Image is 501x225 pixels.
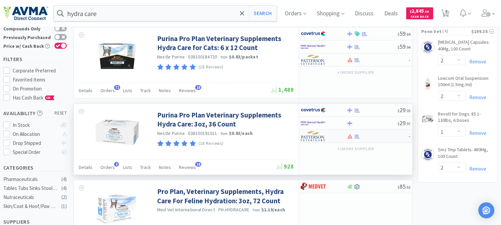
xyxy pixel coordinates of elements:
[424,9,429,14] span: . 58
[398,121,400,126] span: $
[3,184,57,192] div: Tables Tubs Sinks Stools Mats
[229,130,253,136] strong: $0.83 / each
[218,130,220,136] span: ·
[157,187,292,205] a: Pro Plan, Veterinary Supplements, Hydra Care For Feline Hydration: 3oz, 72 Count
[334,68,378,77] button: +1more supplier
[3,164,67,172] h5: Categories
[13,130,57,138] div: On Allocation
[13,67,67,75] div: Corporate Preferred
[195,162,201,167] span: 18
[123,87,132,93] span: Lists
[54,6,277,21] input: Search by item, sku, manufacturer, ingredient, size...
[438,75,494,91] a: Loxicom Oral Suspension: 100ml (1.5mg/ml)
[199,64,224,71] p: (18 Reviews)
[79,87,92,93] span: Details
[229,54,258,60] strong: $0.83 / packet
[421,76,435,90] img: d5fe024a6e654360b75828a6bd307773_157879.png
[398,183,411,190] span: 85
[13,76,67,84] div: Favorited Items
[271,86,294,93] span: 1,489
[466,130,486,136] a: Remove
[421,40,435,54] img: 99e109f997274d53ae9d500e0ee1560b_196928.png
[61,193,67,201] div: ( 2 )
[466,94,486,100] a: Remove
[249,6,276,21] button: Search
[100,87,115,93] span: Orders
[45,96,52,100] span: CB
[188,130,217,136] span: 038100192011
[466,166,486,172] a: Remove
[123,164,132,170] span: Lists
[157,130,185,136] a: Nestle Purina
[179,164,196,170] span: Reviews
[3,193,57,201] div: Nutraceuticals
[276,163,294,170] span: 928
[409,132,411,140] span: -
[301,131,326,141] img: f5e969b455434c6296c6d81ef179fa71_3.png
[301,118,326,128] img: f6b2451649754179b5b4e0c70c3f7cb0_2.png
[61,184,67,192] div: ( 4 )
[406,45,411,50] span: . 94
[421,148,435,161] img: 9e9b17e381164ebe8e613b32dfaf305f_163997.png
[410,8,429,14] span: 2,845
[253,208,260,212] span: from
[3,34,51,40] div: Previously Purchased
[159,164,171,170] span: Notes
[13,94,55,101] span: Has Cash Back
[398,30,411,37] span: 59
[406,108,411,113] span: . 93
[3,25,51,31] div: Compounds Only
[471,28,494,35] div: $199.35
[398,32,400,37] span: $
[55,110,67,117] span: reset
[13,148,57,156] div: Special Order
[61,175,67,183] div: ( 4 )
[13,121,57,129] div: In Stock
[157,110,292,129] a: Purina Pro Plan Veterinary Supplements Hydra Care: 3oz, 36 Count
[218,54,220,60] span: ·
[398,185,400,190] span: $
[421,28,442,35] span: Penn Vet
[406,185,411,190] span: . 63
[439,11,452,17] a: 4
[406,32,411,37] span: . 64
[3,175,57,183] div: Pharmaceuticals
[218,207,249,213] span: PH-HYDRACARE
[442,28,471,35] span: ( 4 )
[301,29,326,39] img: 77fca1acd8b6420a9015268ca798ef17_1.png
[79,164,92,170] span: Details
[409,56,411,63] span: -
[398,106,411,114] span: 29
[478,202,494,218] div: Open Intercom Messenger
[186,130,187,136] span: ·
[3,109,67,117] h5: Availability
[398,108,400,113] span: $
[95,34,139,77] img: b3b9f5dd17a84309b62feb9f7267c0e2_482606.png
[159,87,171,93] span: Notes
[3,6,48,20] img: e4e33dab9f054f5782a47901c742baa9_102.png
[352,11,377,17] a: Discuss
[199,140,224,147] p: (18 Reviews)
[301,55,326,65] img: f5e969b455434c6296c6d81ef179fa71_3.png
[114,162,119,167] span: 3
[301,105,326,115] img: 77fca1acd8b6420a9015268ca798ef17_1.png
[438,147,494,162] a: Smz Tmp Tablets: 480Mg, 100 Count
[250,207,252,213] span: ·
[438,39,494,55] a: [MEDICAL_DATA] Capsules: 40Mg, 100 Count
[382,11,401,17] a: Deals
[261,207,285,213] strong: $1.19 / each
[301,182,326,192] img: bdd3c0f4347043b9a893056ed883a29a_120.png
[221,55,228,59] span: from
[157,207,215,213] a: Med Vet International Direct
[100,164,115,170] span: Orders
[3,202,57,210] div: Skin/Coat & Hoof/Paw Care
[301,42,326,52] img: f6b2451649754179b5b4e0c70c3f7cb0_2.png
[398,43,411,50] span: 59
[410,15,429,19] span: Cash Back
[13,139,57,147] div: Drop Shipped
[410,9,412,14] span: $
[216,207,217,213] span: ·
[186,54,187,60] span: ·
[157,34,292,52] a: Purina Pro Plan Veterinary Supplements Hydra Care for Cats: 6 x 12 Count
[406,4,433,22] a: $2,845.58Cash Back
